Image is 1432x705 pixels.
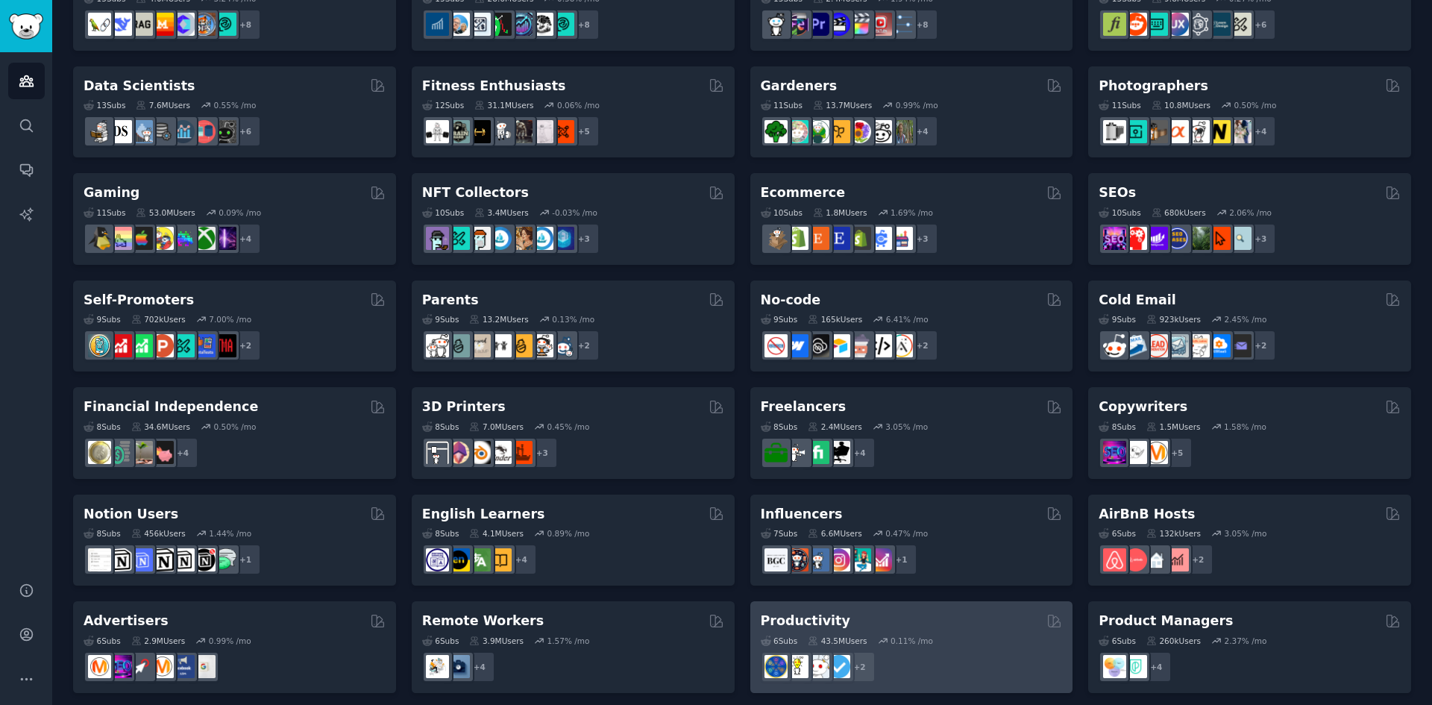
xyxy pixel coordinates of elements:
[761,636,798,646] div: 6 Sub s
[806,441,829,464] img: Fiverr
[130,548,153,571] img: FreeNotionTemplates
[1152,207,1206,218] div: 680k Users
[1224,314,1266,325] div: 2.45 % /mo
[827,441,850,464] img: Freelancers
[764,441,788,464] img: forhire
[84,636,121,646] div: 6 Sub s
[130,13,153,36] img: Rag
[192,227,216,250] img: XboxGamers
[469,422,524,432] div: 7.0M Users
[806,227,829,250] img: Etsy
[785,227,808,250] img: shopify
[1187,120,1210,143] img: canon
[1124,227,1147,250] img: TechSEO
[230,116,261,147] div: + 6
[1145,441,1168,464] img: content_marketing
[151,655,174,678] img: advertising
[551,227,574,250] img: DigitalItems
[1161,437,1193,469] div: + 5
[109,120,132,143] img: datascience
[506,544,537,575] div: + 4
[136,207,195,218] div: 53.0M Users
[1124,441,1147,464] img: KeepWriting
[1145,548,1168,571] img: rentalproperties
[1208,334,1231,357] img: B2BSaaS
[764,334,788,357] img: nocode
[1145,334,1168,357] img: LeadGeneration
[806,13,829,36] img: premiere
[551,120,574,143] img: personaltraining
[848,13,871,36] img: finalcutpro
[869,227,892,250] img: ecommercemarketing
[447,548,470,571] img: EnglishLearning
[891,636,933,646] div: 0.11 % /mo
[468,120,491,143] img: workout
[422,422,459,432] div: 8 Sub s
[869,548,892,571] img: InstagramGrowthTips
[785,120,808,143] img: succulents
[468,441,491,464] img: blender
[136,100,190,110] div: 7.6M Users
[1099,184,1136,202] h2: SEOs
[469,314,528,325] div: 13.2M Users
[869,334,892,357] img: NoCodeMovement
[130,227,153,250] img: macgaming
[464,651,495,683] div: + 4
[167,437,198,469] div: + 4
[230,330,261,361] div: + 2
[1245,9,1276,40] div: + 6
[213,548,236,571] img: NotionPromote
[172,334,195,357] img: alphaandbetausers
[890,334,913,357] img: Adalo
[1208,227,1231,250] img: GoogleSearchConsole
[1187,13,1210,36] img: userexperience
[469,636,524,646] div: 3.9M Users
[530,227,553,250] img: OpenseaMarket
[1208,13,1231,36] img: learndesign
[213,334,236,357] img: TestMyApp
[422,100,464,110] div: 12 Sub s
[151,227,174,250] img: GamerPals
[1245,116,1276,147] div: + 4
[827,655,850,678] img: getdisciplined
[1124,13,1147,36] img: logodesign
[426,655,449,678] img: RemoteJobs
[764,548,788,571] img: BeautyGuruChatter
[447,441,470,464] img: 3Dmodeling
[84,100,125,110] div: 13 Sub s
[447,334,470,357] img: SingleParents
[1124,548,1147,571] img: AirBnBHosts
[131,422,190,432] div: 34.6M Users
[1099,314,1136,325] div: 9 Sub s
[489,13,512,36] img: Trading
[172,227,195,250] img: gamers
[568,116,600,147] div: + 5
[88,441,111,464] img: UKPersonalFinance
[84,422,121,432] div: 8 Sub s
[131,314,186,325] div: 702k Users
[1208,120,1231,143] img: Nikon
[907,223,938,254] div: + 3
[88,655,111,678] img: marketing
[1124,655,1147,678] img: ProductMgmt
[785,13,808,36] img: editors
[1152,100,1210,110] div: 10.8M Users
[813,100,872,110] div: 13.7M Users
[869,13,892,36] img: Youtubevideo
[1099,612,1233,630] h2: Product Managers
[761,398,847,416] h2: Freelancers
[109,13,132,36] img: DeepSeek
[1146,636,1201,646] div: 260k Users
[761,207,803,218] div: 10 Sub s
[130,441,153,464] img: Fire
[109,441,132,464] img: FinancialPlanning
[213,13,236,36] img: AIDevelopersSociety
[761,528,798,539] div: 7 Sub s
[509,227,533,250] img: CryptoArt
[426,548,449,571] img: languagelearning
[1166,120,1189,143] img: SonyAlpha
[172,548,195,571] img: AskNotion
[1166,227,1189,250] img: SEO_cases
[130,655,153,678] img: PPC
[468,227,491,250] img: NFTmarket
